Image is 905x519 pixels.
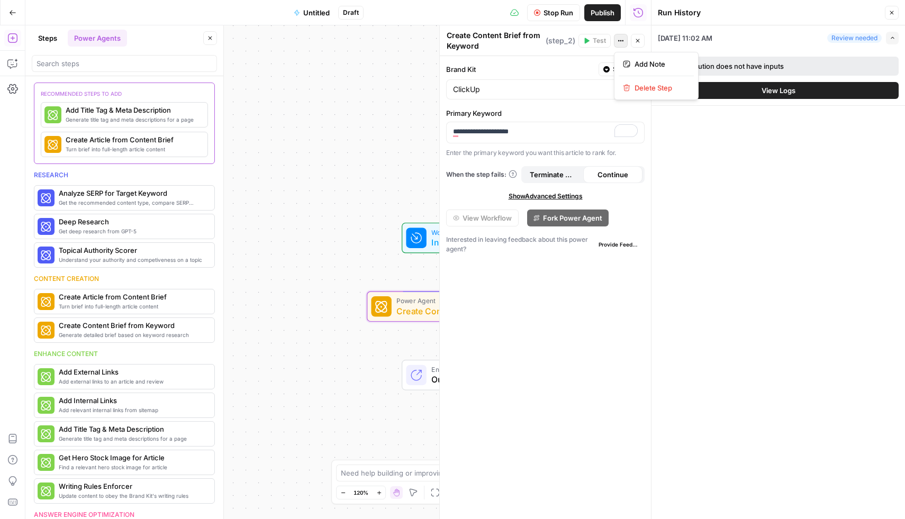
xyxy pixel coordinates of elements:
[658,82,899,99] button: View Logs
[287,4,336,21] button: Untitled
[37,58,212,69] input: Search steps
[447,122,644,143] div: To enrich screen reader interactions, please activate Accessibility in Grammarly extension settings
[599,62,645,76] button: Static
[59,463,206,471] span: Find a relevant hero stock image for article
[530,169,577,180] span: Terminate Workflow
[431,365,518,375] span: End
[396,305,529,317] span: Create Content Brief from Keyword
[446,108,645,119] label: Primary Keyword
[599,240,640,249] span: Provide Feedback
[635,59,685,69] span: Add Note
[59,395,206,406] span: Add Internal Links
[544,7,573,18] span: Stop Run
[303,7,330,18] span: Untitled
[446,148,645,158] p: Enter the primary keyword you want this article to rank for.
[59,256,206,264] span: Understand your authority and competiveness on a topic
[367,292,564,322] div: Power AgentCreate Content Brief from KeywordStep 2
[613,65,630,74] span: Static
[578,34,611,48] button: Test
[431,236,494,249] span: Input Settings
[446,210,519,226] button: View Workflow
[762,85,795,96] span: View Logs
[59,245,206,256] span: Topical Authority Scorer
[446,235,645,254] div: Interested in leaving feedback about this power agent?
[59,452,206,463] span: Get Hero Stock Image for Article
[463,213,512,223] span: View Workflow
[527,4,580,21] button: Stop Run
[431,373,518,386] span: Output
[34,274,215,284] div: Content creation
[66,105,199,115] span: Add Title Tag & Meta Description
[367,223,564,253] div: WorkflowInput SettingsInputs
[32,30,64,47] button: Steps
[523,166,583,183] button: Terminate Workflow
[543,213,602,223] span: Fork Power Agent
[827,33,882,43] div: Review needed
[59,434,206,443] span: Generate title tag and meta descriptions for a page
[59,227,206,235] span: Get deep research from GPT-5
[59,188,206,198] span: Analyze SERP for Target Keyword
[41,89,208,102] div: recommended steps to add
[527,210,609,226] button: Fork Power Agent
[59,320,206,331] span: Create Content Brief from Keyword
[591,7,614,18] span: Publish
[598,169,628,180] span: Continue
[59,424,206,434] span: Add Title Tag & Meta Description
[658,33,712,43] span: [DATE] 11:02 AM
[594,238,645,251] button: Provide Feedback
[431,227,494,237] span: Workflow
[354,488,368,497] span: 120%
[446,170,517,179] a: When the step fails:
[59,198,206,207] span: Get the recommended content type, compare SERP headers, and analyze SERP patterns
[68,30,127,47] button: Power Agents
[59,481,206,491] span: Writing Rules Enforcer
[59,216,206,227] span: Deep Research
[367,360,564,390] div: EndOutput
[593,36,606,45] span: Test
[66,145,199,153] span: Turn brief into full-length article content
[59,406,206,414] span: Add relevant internal links from sitemap
[34,170,215,180] div: Research
[66,115,199,124] span: Generate title tag and meta descriptions for a page
[343,8,359,17] span: Draft
[59,377,206,386] span: Add external links to an article and review
[635,83,685,93] span: Delete Step
[34,349,215,359] div: Enhance content
[59,491,206,500] span: Update content to obey the Brand Kit's writing rules
[66,134,199,145] span: Create Article from Content Brief
[59,292,206,302] span: Create Article from Content Brief
[453,84,625,95] input: ClickUp
[584,4,621,21] button: Publish
[546,35,575,46] span: ( step_2 )
[446,64,594,75] label: Brand Kit
[59,331,206,339] span: Generate detailed brief based on keyword research
[666,61,837,71] div: This execution does not have inputs
[59,367,206,377] span: Add External Links
[59,302,206,311] span: Turn brief into full-length article content
[447,30,543,51] textarea: Create Content Brief from Keyword
[509,192,583,201] span: Show Advanced Settings
[396,296,529,306] span: Power Agent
